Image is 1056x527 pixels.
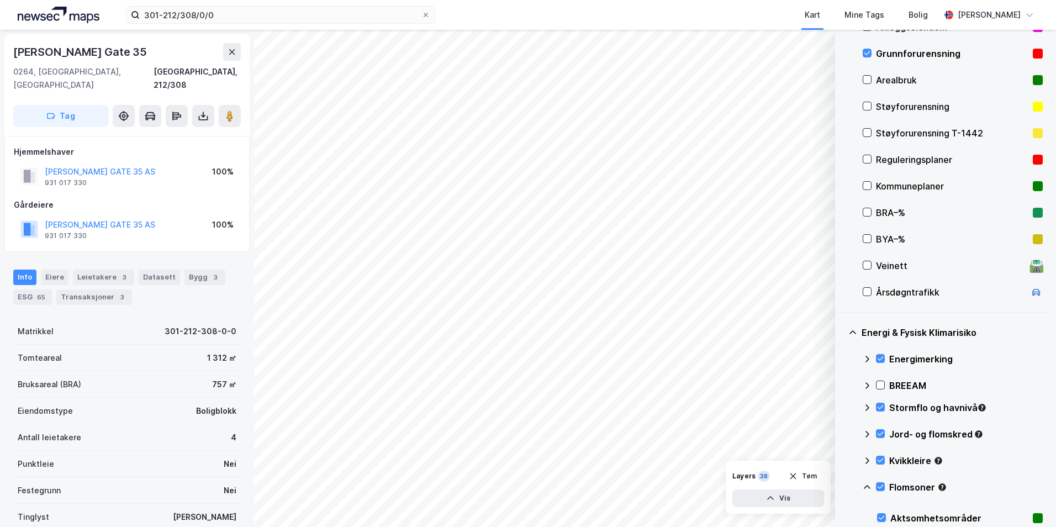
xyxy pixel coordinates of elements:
div: Støyforurensning T-1442 [876,127,1028,140]
div: 3 [119,272,130,283]
div: Energi & Fysisk Klimarisiko [862,326,1043,339]
div: BYA–% [876,233,1028,246]
div: Tomteareal [18,351,62,365]
div: Festegrunn [18,484,61,497]
div: 0264, [GEOGRAPHIC_DATA], [GEOGRAPHIC_DATA] [13,65,154,92]
div: Nei [224,484,236,497]
div: 100% [212,165,234,178]
div: Leietakere [73,270,134,285]
div: Hjemmelshaver [14,145,240,159]
iframe: Chat Widget [1001,474,1056,527]
div: Tooltip anchor [933,456,943,466]
div: Aktsomhetsområder [890,512,1028,525]
div: [PERSON_NAME] Gate 35 [13,43,149,61]
div: Grunnforurensning [876,47,1028,60]
div: 931 017 330 [45,231,87,240]
div: Layers [732,472,756,481]
div: 1 312 ㎡ [207,351,236,365]
div: Mine Tags [844,8,884,22]
div: Reguleringsplaner [876,153,1028,166]
button: Tag [13,105,108,127]
div: BREEAM [889,379,1043,392]
div: Tooltip anchor [937,482,947,492]
div: Årsdøgntrafikk [876,286,1025,299]
div: Tinglyst [18,510,49,524]
div: Punktleie [18,457,54,471]
div: Jord- og flomskred [889,428,1043,441]
div: [PERSON_NAME] [958,8,1021,22]
div: Eiendomstype [18,404,73,418]
div: 301-212-308-0-0 [165,325,236,338]
div: BRA–% [876,206,1028,219]
div: Energimerking [889,352,1043,366]
div: Matrikkel [18,325,54,338]
div: Datasett [139,270,180,285]
div: 100% [212,218,234,231]
div: Transaksjoner [56,289,132,305]
div: 🛣️ [1029,259,1044,273]
div: 757 ㎡ [212,378,236,391]
div: Nei [224,457,236,471]
div: Bygg [184,270,225,285]
div: Støyforurensning [876,100,1028,113]
button: Tøm [782,467,824,485]
input: Søk på adresse, matrikkel, gårdeiere, leietakere eller personer [140,7,421,23]
div: Tooltip anchor [977,403,987,413]
div: Bolig [909,8,928,22]
div: Kart [805,8,820,22]
div: Gårdeiere [14,198,240,212]
div: 38 [758,471,770,482]
div: Flomsoner [889,481,1043,494]
div: 4 [231,431,236,444]
div: Boligblokk [196,404,236,418]
div: ESG [13,289,52,305]
div: Arealbruk [876,73,1028,87]
div: Bruksareal (BRA) [18,378,81,391]
div: 3 [117,292,128,303]
div: Kvikkleire [889,454,1043,467]
div: Info [13,270,36,285]
div: [PERSON_NAME] [173,510,236,524]
div: Tooltip anchor [974,429,984,439]
div: 65 [35,292,47,303]
img: logo.a4113a55bc3d86da70a041830d287a7e.svg [18,7,99,23]
div: Stormflo og havnivå [889,401,1043,414]
div: Eiere [41,270,68,285]
div: [GEOGRAPHIC_DATA], 212/308 [154,65,241,92]
div: Kommuneplaner [876,180,1028,193]
div: Veinett [876,259,1025,272]
div: 931 017 330 [45,178,87,187]
div: 3 [210,272,221,283]
button: Vis [732,489,824,507]
div: Antall leietakere [18,431,81,444]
